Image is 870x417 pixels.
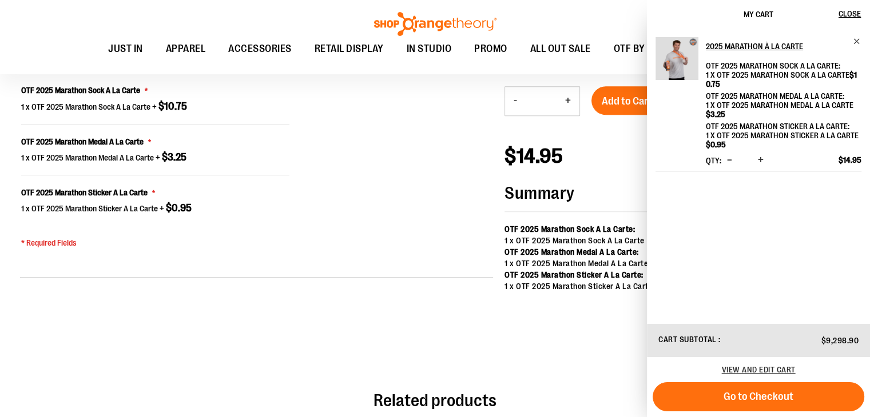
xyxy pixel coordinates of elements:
[744,10,773,19] span: My Cart
[372,12,498,36] img: Shop Orangetheory
[21,102,150,111] span: 1 x OTF 2025 Marathon Sock A La Carte
[706,140,726,149] span: $0.95
[504,145,563,168] span: $14.95
[474,36,507,62] span: PROMO
[21,86,140,95] span: OTF 2025 Marathon Sock A La Carte
[706,37,861,55] a: 2025 Marathon à la Carte
[21,153,154,162] span: 1 x OTF 2025 Marathon Medal A La Carte
[504,280,813,292] div: 1 x OTF 2025 Marathon Sticker A La Carte
[166,36,206,62] span: APPAREL
[504,235,813,246] div: 1 x OTF 2025 Marathon Sock A La Carte
[530,36,591,62] span: ALL OUT SALE
[656,37,698,80] img: 2025 Marathon à la Carte
[160,204,192,213] span: +
[656,37,698,87] a: 2025 Marathon à la Carte
[21,204,158,213] span: 1 x OTF 2025 Marathon Sticker A La Carte
[504,258,813,269] div: 1 x OTF 2025 Marathon Medal A La Carte
[505,87,526,115] button: Decrease product quantity
[722,365,796,374] a: View and edit cart
[591,86,662,115] button: Add to Cart
[706,61,840,70] dt: OTF 2025 Marathon Sock A La Carte
[706,131,859,149] span: 1 x OTF 2025 Marathon Sticker A La Carte
[152,102,187,111] span: +
[706,37,846,55] h2: 2025 Marathon à la Carte
[166,202,192,214] span: $0.95
[158,101,187,112] span: $10.75
[839,9,861,18] span: Close
[504,224,635,234] strong: OTF 2025 Marathon Sock A La Carte:
[724,155,735,166] button: Decrease product quantity
[504,247,639,256] strong: OTF 2025 Marathon Medal A La Carte:
[653,382,864,411] button: Go to Checkout
[706,110,725,119] span: $3.25
[706,91,844,101] dt: OTF 2025 Marathon Medal A La Carte
[504,184,813,212] strong: Summary
[504,270,643,279] strong: OTF 2025 Marathon Sticker A La Carte:
[374,391,496,410] span: Related products
[228,36,292,62] span: ACCESSORIES
[156,153,186,162] span: +
[839,155,861,165] span: $14.95
[108,36,143,62] span: JUST IN
[658,335,717,344] span: Cart Subtotal
[853,37,861,46] a: Remove item
[526,87,557,115] input: Product quantity
[706,156,721,165] label: Qty
[407,36,452,62] span: IN STUDIO
[724,390,793,403] span: Go to Checkout
[755,155,766,166] button: Increase product quantity
[706,70,857,89] span: 1 x OTF 2025 Marathon Sock A La Carte
[614,36,666,62] span: OTF BY YOU
[557,87,579,115] button: Increase product quantity
[706,70,857,89] span: $10.75
[656,37,861,171] li: Product
[602,95,652,107] span: Add to Cart
[21,237,289,248] p: * Required Fields
[706,101,853,119] span: 1 x OTF 2025 Marathon Medal A La Carte
[21,137,144,146] span: OTF 2025 Marathon Medal A La Carte
[162,151,186,163] span: $3.25
[821,336,859,345] span: $9,298.90
[21,188,148,197] span: OTF 2025 Marathon Sticker A La Carte
[706,122,849,131] dt: OTF 2025 Marathon Sticker A La Carte
[315,36,384,62] span: RETAIL DISPLAY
